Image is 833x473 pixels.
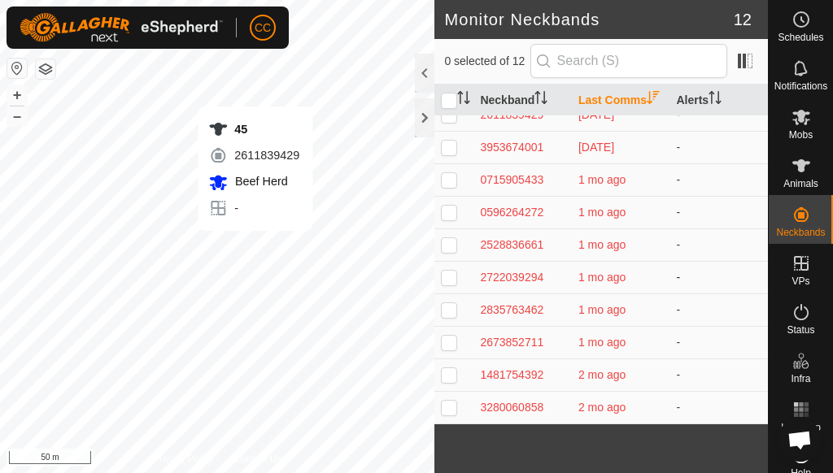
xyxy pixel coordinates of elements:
div: 2611839429 [208,145,299,165]
span: CC [255,20,271,37]
button: Reset Map [7,59,27,78]
span: 12 [734,7,752,32]
h2: Monitor Neckbands [444,10,733,29]
a: Privacy Policy [153,452,214,466]
span: Notifications [774,81,827,91]
span: 3 Aug 2025, 12:26 pm [578,303,626,316]
a: Contact Us [233,452,281,466]
p-sorticon: Activate to sort [457,93,470,106]
span: Schedules [778,33,823,42]
th: Neckband [473,85,572,116]
td: - [669,131,768,163]
div: - [208,198,299,218]
span: 0 selected of 12 [444,53,530,70]
div: 1481754392 [480,367,565,384]
div: 2528836661 [480,236,565,254]
td: - [669,391,768,423]
div: 2722039294 [480,269,565,286]
p-sorticon: Activate to sort [647,93,660,106]
td: - [669,261,768,293]
button: + [7,85,27,105]
button: – [7,106,27,126]
td: - [669,326,768,358]
img: Gallagher Logo [20,13,223,42]
span: 16 Aug 2025, 12:35 am [578,206,626,219]
span: Neckbands [776,228,825,237]
td: - [669,293,768,326]
div: 3280060858 [480,399,565,416]
span: 19 Aug 2025, 2:45 am [578,173,626,186]
td: - [669,196,768,228]
span: Status [787,325,814,335]
span: 16 July 2025, 1:55 am [578,401,626,414]
div: 2673852711 [480,334,565,351]
span: 6 Aug 2025, 11:15 pm [578,271,626,284]
span: Mobs [789,130,813,140]
span: Beef Herd [231,175,288,188]
div: 0715905433 [480,171,565,189]
span: Heatmap [781,423,821,432]
span: VPs [792,276,809,286]
div: 0596264272 [480,204,565,221]
span: 31 July 2025, 7:55 pm [578,336,626,349]
p-sorticon: Activate to sort [709,93,722,106]
p-sorticon: Activate to sort [534,93,547,106]
div: 3953674001 [480,139,565,156]
th: Alerts [669,85,768,116]
th: Last Comms [572,85,670,116]
span: 19 July 2025, 2:35 am [578,368,626,381]
span: 10 Sept 2025, 12:25 pm [578,108,614,121]
span: 7 Aug 2025, 3:05 pm [578,238,626,251]
span: 2 Sept 2025, 10:15 am [578,141,614,154]
span: Infra [791,374,810,384]
td: - [669,163,768,196]
div: 45 [208,119,299,139]
input: Search (S) [530,44,727,78]
td: - [669,228,768,261]
div: 2835763462 [480,302,565,319]
td: - [669,358,768,391]
button: Map Layers [36,59,55,79]
span: Animals [783,179,818,189]
div: Open chat [778,418,822,462]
